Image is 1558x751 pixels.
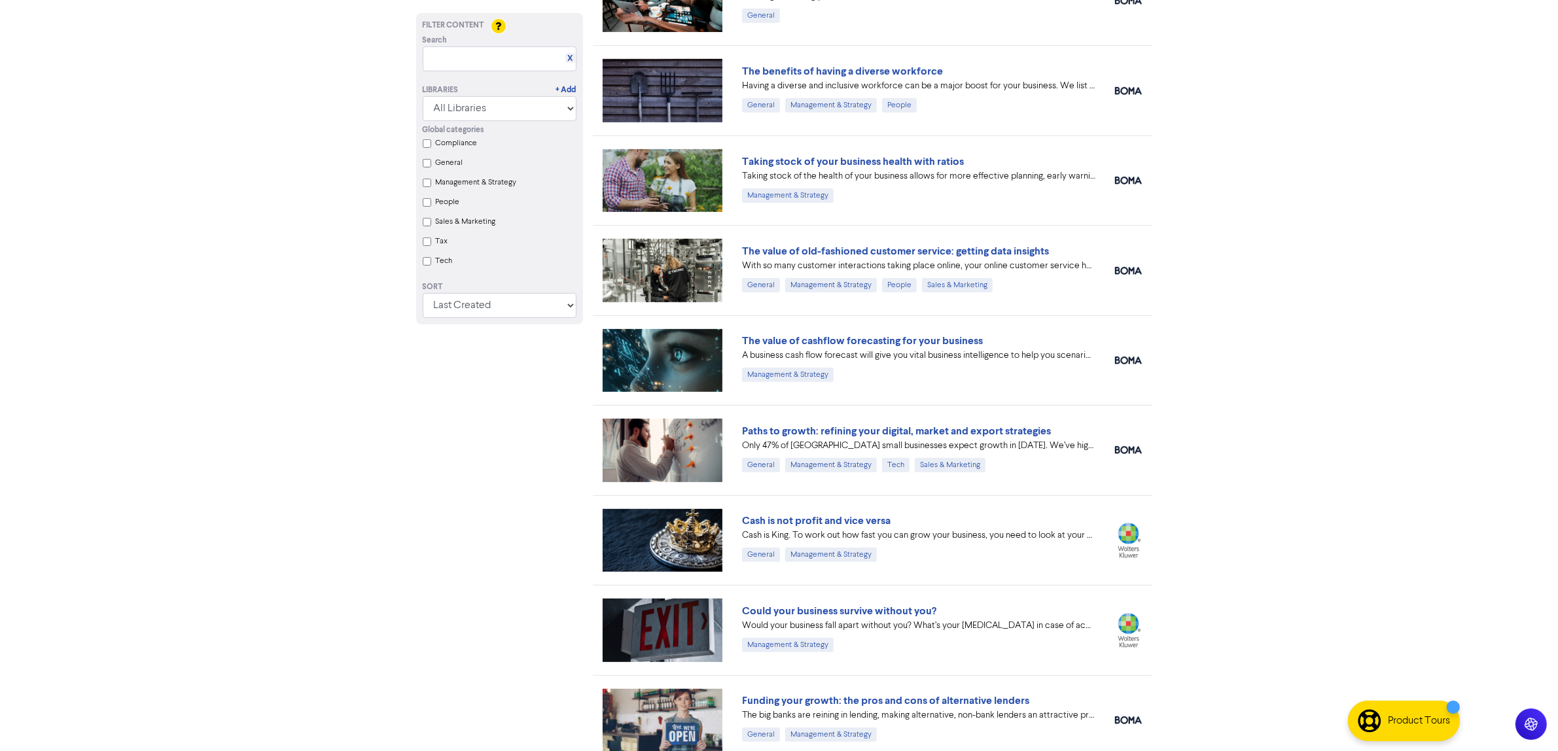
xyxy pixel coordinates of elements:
[436,255,453,267] label: Tech
[423,20,576,31] div: Filter Content
[742,188,834,203] div: Management & Strategy
[1115,613,1142,648] img: wolterskluwer
[742,9,780,23] div: General
[423,281,576,293] div: Sort
[742,65,943,78] a: The benefits of having a diverse workforce
[1115,523,1142,557] img: wolterskluwer
[742,98,780,113] div: General
[742,619,1095,633] div: Would your business fall apart without you? What’s your Plan B in case of accident, illness, or j...
[742,425,1051,438] a: Paths to growth: refining your digital, market and export strategies
[1115,177,1142,184] img: boma_accounting
[742,349,1095,362] div: A business cash flow forecast will give you vital business intelligence to help you scenario-plan...
[567,54,573,63] a: X
[742,278,780,292] div: General
[785,727,877,742] div: Management & Strategy
[436,196,460,208] label: People
[436,177,517,188] label: Management & Strategy
[922,278,993,292] div: Sales & Marketing
[742,368,834,382] div: Management & Strategy
[742,604,936,618] a: Could your business survive without you?
[1115,446,1142,454] img: boma
[423,124,576,136] div: Global categories
[742,259,1095,273] div: With so many customer interactions taking place online, your online customer service has to be fi...
[785,278,877,292] div: Management & Strategy
[742,514,891,527] a: Cash is not profit and vice versa
[742,79,1095,93] div: Having a diverse and inclusive workforce can be a major boost for your business. We list four of ...
[436,236,448,247] label: Tax
[882,458,910,472] div: Tech
[882,98,917,113] div: People
[436,157,463,169] label: General
[742,334,983,347] a: The value of cashflow forecasting for your business
[785,458,877,472] div: Management & Strategy
[742,245,1049,258] a: The value of old-fashioned customer service: getting data insights
[742,708,1095,722] div: The big banks are reining in lending, making alternative, non-bank lenders an attractive proposit...
[436,216,496,228] label: Sales & Marketing
[742,727,780,742] div: General
[1115,267,1142,275] img: boma
[742,694,1029,707] a: Funding your growth: the pros and cons of alternative lenders
[742,458,780,472] div: General
[915,458,985,472] div: Sales & Marketing
[1115,716,1142,724] img: boma
[742,638,834,652] div: Management & Strategy
[436,137,478,149] label: Compliance
[742,169,1095,183] div: Taking stock of the health of your business allows for more effective planning, early warning abo...
[742,548,780,562] div: General
[785,98,877,113] div: Management & Strategy
[785,548,877,562] div: Management & Strategy
[742,439,1095,453] div: Only 47% of New Zealand small businesses expect growth in 2025. We’ve highlighted four key ways y...
[1115,87,1142,95] img: boma
[1115,357,1142,364] img: boma_accounting
[1493,688,1558,751] iframe: Chat Widget
[882,278,917,292] div: People
[423,84,459,96] div: Libraries
[556,84,576,96] a: + Add
[742,155,964,168] a: Taking stock of your business health with ratios
[742,529,1095,542] div: Cash is King. To work out how fast you can grow your business, you need to look at your projected...
[423,35,448,46] span: Search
